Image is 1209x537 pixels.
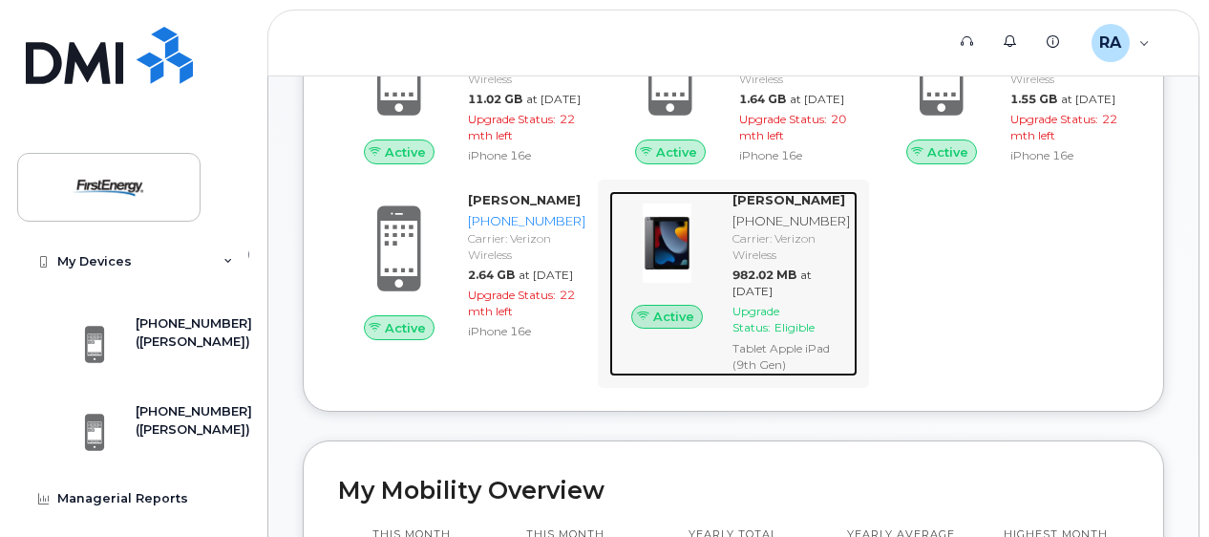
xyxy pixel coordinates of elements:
div: iPhone 16e [1010,147,1128,163]
div: Tablet Apple iPad (9th Gen) [732,340,850,373]
span: Active [385,319,426,337]
span: 1.64 GB [739,92,786,106]
div: Carrier: Verizon Wireless [468,230,585,263]
div: [PHONE_NUMBER] [732,212,850,230]
div: iPhone 16e [468,323,585,339]
span: Active [927,143,968,161]
span: 1.55 GB [1010,92,1057,106]
a: Active[PERSON_NAME][PHONE_NUMBER]Carrier: Verizon Wireless1.64 GBat [DATE]Upgrade Status:20 mth l... [609,15,858,168]
span: at [DATE] [732,268,812,298]
span: at [DATE] [526,92,581,106]
span: 2.64 GB [468,268,515,282]
span: Active [385,143,426,161]
span: Upgrade Status: [739,112,827,126]
span: 22 mth left [1010,112,1117,142]
span: 11.02 GB [468,92,522,106]
span: RA [1099,32,1121,54]
span: Active [653,308,694,326]
span: Active [656,143,697,161]
strong: [PERSON_NAME] [468,192,581,207]
span: Eligible [774,320,815,334]
strong: [PERSON_NAME] [732,192,845,207]
a: Active[PERSON_NAME][PHONE_NUMBER]Carrier: Verizon Wireless1.55 GBat [DATE]Upgrade Status:22 mth l... [880,15,1129,168]
a: Active[PERSON_NAME][PHONE_NUMBER]Carrier: Verizon Wireless11.02 GBat [DATE]Upgrade Status:22 mth ... [338,15,586,168]
span: 22 mth left [468,112,575,142]
div: iPhone 16e [468,147,585,163]
span: Upgrade Status: [732,304,779,334]
iframe: Messenger Launcher [1126,454,1195,523]
div: Carrier: Verizon Wireless [732,230,850,263]
span: 20 mth left [739,112,846,142]
span: Upgrade Status: [468,288,556,302]
span: at [DATE] [519,268,573,282]
h2: My Mobility Overview [338,476,1129,505]
div: [PHONE_NUMBER] [468,212,585,230]
div: iPhone 16e [739,147,857,163]
span: Upgrade Status: [468,112,556,126]
span: Upgrade Status: [1010,112,1098,126]
div: Randolph, Adam S [1078,24,1163,62]
span: at [DATE] [1061,92,1115,106]
span: at [DATE] [790,92,844,106]
a: Active[PERSON_NAME][PHONE_NUMBER]Carrier: Verizon Wireless2.64 GBat [DATE]Upgrade Status:22 mth l... [338,191,586,344]
a: Active[PERSON_NAME][PHONE_NUMBER]Carrier: Verizon Wireless982.02 MBat [DATE]Upgrade Status:Eligib... [609,191,858,376]
span: 982.02 MB [732,268,796,282]
span: 22 mth left [468,288,575,318]
img: image20231002-3703462-17fd4bd.jpeg [625,201,710,286]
